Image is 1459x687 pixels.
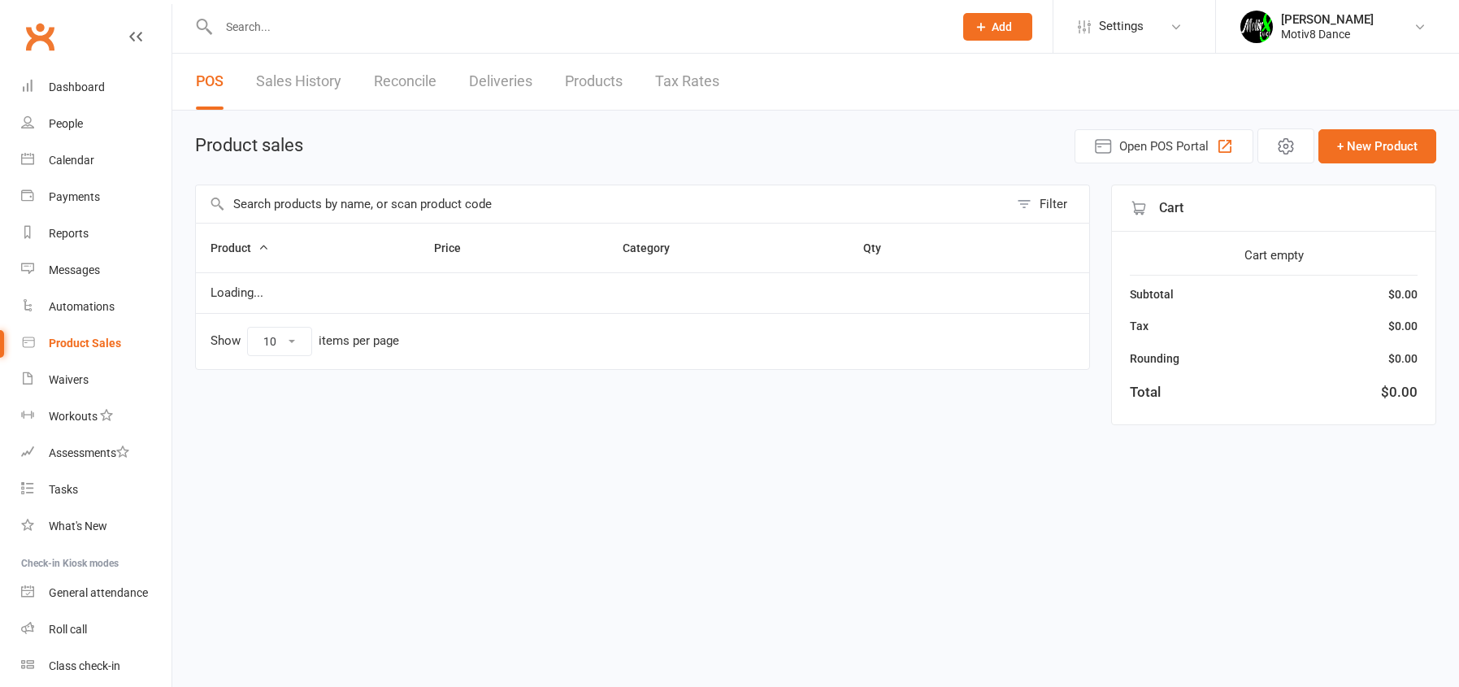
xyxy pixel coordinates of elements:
[49,623,87,636] div: Roll call
[49,586,148,599] div: General attendance
[1130,381,1161,403] div: Total
[196,185,1009,223] input: Search products by name, or scan product code
[863,238,899,258] button: Qty
[21,575,172,611] a: General attendance kiosk mode
[49,483,78,496] div: Tasks
[21,611,172,648] a: Roll call
[49,190,100,203] div: Payments
[1130,350,1179,367] div: Rounding
[21,215,172,252] a: Reports
[49,659,120,672] div: Class check-in
[1119,137,1209,156] span: Open POS Portal
[49,300,115,313] div: Automations
[655,54,719,110] a: Tax Rates
[1388,350,1418,367] div: $0.00
[623,238,688,258] button: Category
[195,136,303,155] h1: Product sales
[21,289,172,325] a: Automations
[21,648,172,685] a: Class kiosk mode
[434,241,479,254] span: Price
[21,435,172,472] a: Assessments
[1075,129,1253,163] button: Open POS Portal
[49,520,107,533] div: What's New
[374,54,436,110] a: Reconcile
[211,327,399,356] div: Show
[49,154,94,167] div: Calendar
[49,80,105,93] div: Dashboard
[1099,8,1144,45] span: Settings
[1040,194,1067,214] div: Filter
[1130,317,1149,335] div: Tax
[1112,185,1435,232] div: Cart
[1388,285,1418,303] div: $0.00
[21,142,172,179] a: Calendar
[196,54,224,110] a: POS
[21,472,172,508] a: Tasks
[1130,285,1174,303] div: Subtotal
[1130,246,1418,265] div: Cart empty
[20,16,60,57] a: Clubworx
[49,263,100,276] div: Messages
[21,179,172,215] a: Payments
[21,106,172,142] a: People
[49,337,121,350] div: Product Sales
[469,54,532,110] a: Deliveries
[1318,129,1436,163] button: + New Product
[1009,185,1089,223] button: Filter
[21,252,172,289] a: Messages
[1281,12,1374,27] div: [PERSON_NAME]
[21,398,172,435] a: Workouts
[1381,381,1418,403] div: $0.00
[49,373,89,386] div: Waivers
[434,238,479,258] button: Price
[196,272,1089,313] td: Loading...
[1388,317,1418,335] div: $0.00
[211,238,269,258] button: Product
[319,334,399,348] div: items per page
[49,117,83,130] div: People
[863,241,899,254] span: Qty
[21,69,172,106] a: Dashboard
[49,446,129,459] div: Assessments
[992,20,1012,33] span: Add
[1240,11,1273,43] img: thumb_image1679272194.png
[211,241,269,254] span: Product
[1281,27,1374,41] div: Motiv8 Dance
[21,508,172,545] a: What's New
[623,241,688,254] span: Category
[214,15,942,38] input: Search...
[21,325,172,362] a: Product Sales
[963,13,1032,41] button: Add
[565,54,623,110] a: Products
[49,410,98,423] div: Workouts
[49,227,89,240] div: Reports
[21,362,172,398] a: Waivers
[256,54,341,110] a: Sales History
